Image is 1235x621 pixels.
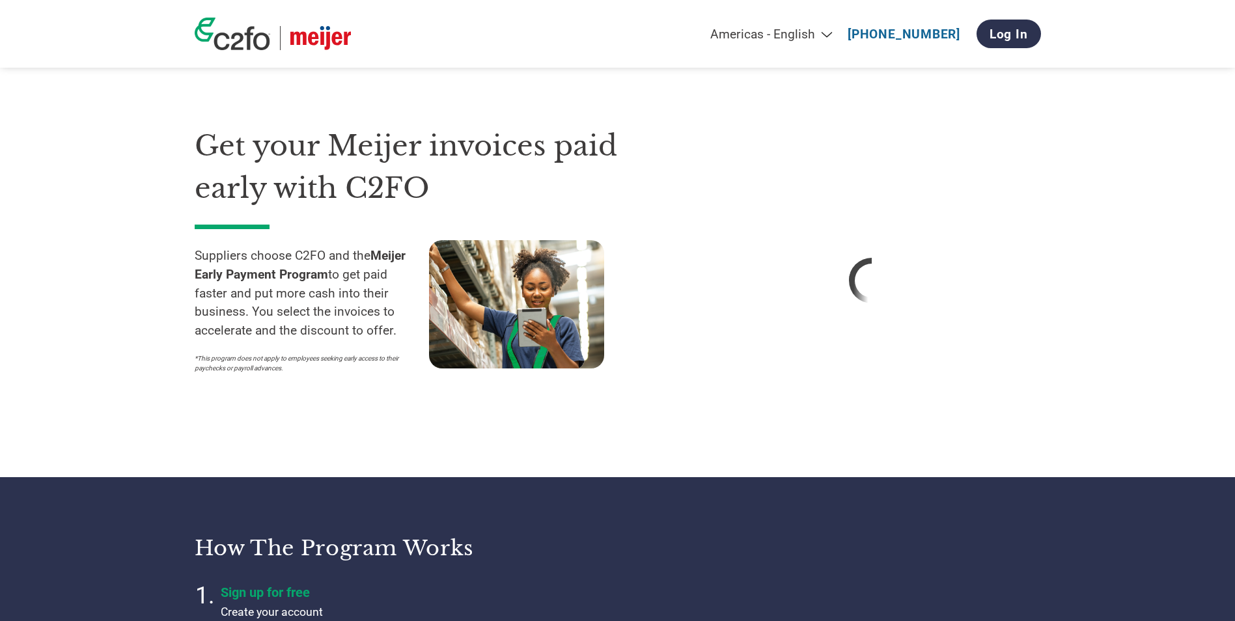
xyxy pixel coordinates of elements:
a: [PHONE_NUMBER] [848,27,960,42]
h1: Get your Meijer invoices paid early with C2FO [195,125,663,209]
h4: Sign up for free [221,585,546,600]
strong: Meijer Early Payment Program [195,248,406,282]
p: *This program does not apply to employees seeking early access to their paychecks or payroll adva... [195,353,416,373]
p: Suppliers choose C2FO and the to get paid faster and put more cash into their business. You selec... [195,247,429,340]
p: Create your account [221,603,546,620]
img: supply chain worker [429,240,604,368]
img: Meijer [290,26,351,50]
h3: How the program works [195,535,602,561]
a: Log In [977,20,1041,48]
img: c2fo logo [195,18,270,50]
